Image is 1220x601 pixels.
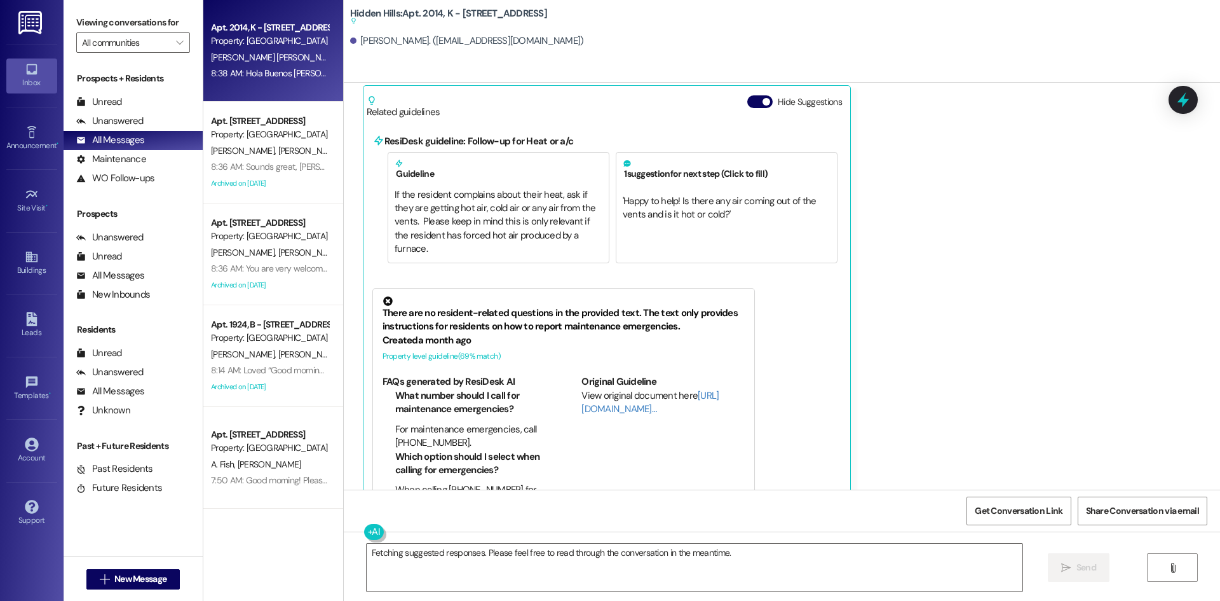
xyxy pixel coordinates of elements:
[623,159,830,179] h5: 1 suggestion for next step (Click to fill)
[86,569,180,590] button: New Message
[395,483,546,524] li: When calling [PHONE_NUMBER] for emergencies, press #3 to leave a message for the on-call team.
[211,34,329,48] div: Property: [GEOGRAPHIC_DATA]
[211,459,238,470] span: A. Fish
[1048,553,1109,582] button: Send
[278,145,341,156] span: [PERSON_NAME]
[383,296,745,334] div: There are no resident-related questions in the provided text. The text only provides instructions...
[76,250,122,263] div: Unread
[211,428,329,441] div: Apt. [STREET_ADDRESS]
[1168,563,1177,573] i: 
[211,161,432,172] div: 8:36 AM: Sounds great, [PERSON_NAME]! You are welcome!
[57,139,58,148] span: •
[278,349,341,360] span: [PERSON_NAME]
[76,269,144,282] div: All Messages
[211,52,340,63] span: [PERSON_NAME] [PERSON_NAME]
[1076,561,1096,574] span: Send
[350,34,584,48] div: [PERSON_NAME]. ([EMAIL_ADDRESS][DOMAIN_NAME])
[211,128,329,141] div: Property: [GEOGRAPHIC_DATA]
[64,207,203,221] div: Prospects
[76,13,190,32] label: Viewing conversations for
[211,21,329,34] div: Apt. 2014, K - [STREET_ADDRESS]
[18,11,44,34] img: ResiDesk Logo
[211,114,329,128] div: Apt. [STREET_ADDRESS]
[46,202,48,211] span: •
[76,462,153,476] div: Past Residents
[76,366,144,379] div: Unanswered
[6,59,57,93] a: Inbox
[395,159,602,179] h5: Guideline
[76,385,144,398] div: All Messages
[278,247,341,258] span: [PERSON_NAME]
[581,389,745,417] div: View original document here
[76,347,122,360] div: Unread
[395,389,546,417] li: What number should I call for maintenance emergencies?
[211,67,667,79] div: 8:38 AM: Hola Buenos [PERSON_NAME] deseo saber cuando cuando pondrán a funcionar el equipo del ai...
[76,95,122,109] div: Unread
[210,379,330,395] div: Archived on [DATE]
[581,375,656,388] b: Original Guideline
[975,504,1062,518] span: Get Conversation Link
[76,114,144,128] div: Unanswered
[395,188,602,256] div: If the resident complains about their heat, ask if they are getting hot air, cold air or any air ...
[6,496,57,530] a: Support
[1086,504,1199,518] span: Share Conversation via email
[6,246,57,280] a: Buildings
[76,231,144,244] div: Unanswered
[238,459,301,470] span: [PERSON_NAME]
[64,439,203,453] div: Past + Future Residents
[211,247,278,258] span: [PERSON_NAME]
[395,450,546,478] li: Which option should I select when calling for emergencies?
[383,350,745,363] div: Property level guideline ( 69 % match)
[383,375,515,388] b: FAQs generated by ResiDesk AI
[211,145,278,156] span: [PERSON_NAME]
[6,371,57,406] a: Templates •
[1061,563,1071,573] i: 
[76,134,144,147] div: All Messages
[211,441,329,455] div: Property: [GEOGRAPHIC_DATA]
[64,72,203,85] div: Prospects + Residents
[383,334,745,347] div: Created a month ago
[367,544,1022,591] textarea: Fetching suggested responses. Please feel free to read through the conversation in the meantime.
[82,32,170,53] input: All communities
[211,318,329,331] div: Apt. 1924, B - [STREET_ADDRESS]
[623,195,818,221] span: ' Happy to help! Is there any air coming out of the vents and is it hot or cold? '
[395,423,546,450] li: For maintenance emergencies, call [PHONE_NUMBER].
[211,230,329,243] div: Property: [GEOGRAPHIC_DATA]
[76,172,154,185] div: WO Follow-ups
[100,574,109,584] i: 
[176,38,183,48] i: 
[49,389,51,398] span: •
[350,7,547,28] b: Hidden Hills: Apt. 2014, K - [STREET_ADDRESS]
[6,434,57,468] a: Account
[6,308,57,343] a: Leads
[367,95,440,119] div: Related guidelines
[76,288,150,301] div: New Inbounds
[581,389,719,415] a: [URL][DOMAIN_NAME]…
[76,481,162,495] div: Future Residents
[384,135,573,148] b: ResiDesk guideline: Follow-up for Heat or a/c
[211,263,329,274] div: 8:36 AM: You are very welcome!
[211,349,278,360] span: [PERSON_NAME]
[1078,497,1207,525] button: Share Conversation via email
[778,95,842,109] label: Hide Suggestions
[64,323,203,336] div: Residents
[966,497,1071,525] button: Get Conversation Link
[76,404,130,417] div: Unknown
[114,572,166,586] span: New Message
[211,331,329,345] div: Property: [GEOGRAPHIC_DATA]
[6,184,57,218] a: Site Visit •
[76,153,146,166] div: Maintenance
[210,176,330,191] div: Archived on [DATE]
[210,277,330,293] div: Archived on [DATE]
[211,216,329,230] div: Apt. [STREET_ADDRESS]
